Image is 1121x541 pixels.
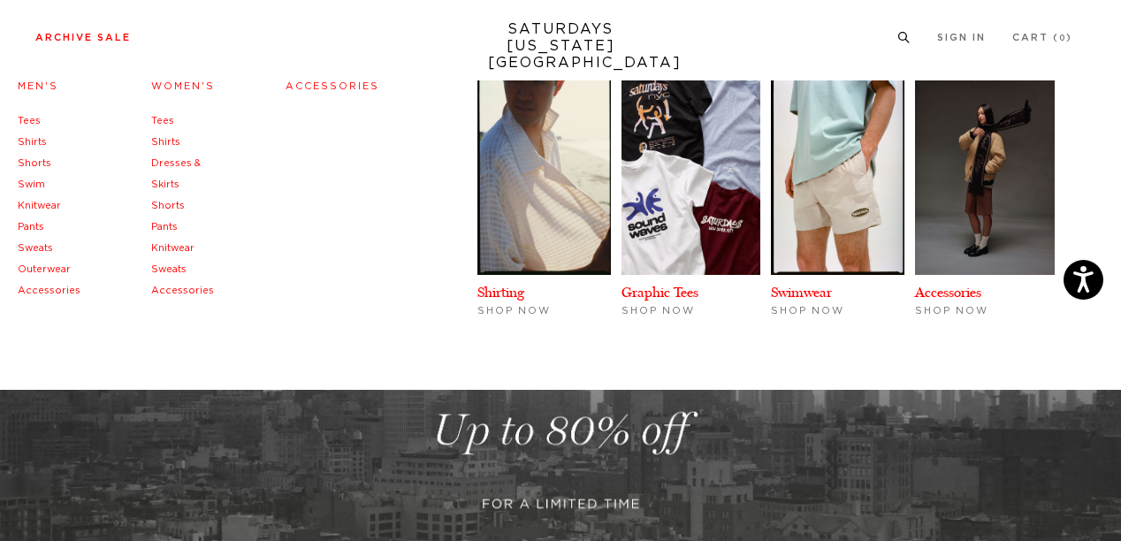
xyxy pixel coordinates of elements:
a: Sign In [937,33,986,42]
a: Archive Sale [35,33,131,42]
a: Shorts [151,201,185,210]
a: Women's [151,81,215,91]
a: Shirts [18,137,47,147]
a: Graphic Tees [622,284,698,301]
a: Cart (0) [1012,33,1072,42]
a: Knitwear [18,201,61,210]
a: Pants [151,222,178,232]
a: Dresses & Skirts [151,158,201,189]
a: Swimwear [771,284,832,301]
a: Accessories [151,286,214,295]
a: Shorts [18,158,51,168]
a: Men's [18,81,58,91]
a: Accessories [286,81,379,91]
a: Swim [18,179,45,189]
a: Shirts [151,137,180,147]
a: Tees [151,116,174,126]
a: Tees [18,116,41,126]
a: Outerwear [18,264,71,274]
a: Shirting [477,284,524,301]
a: Pants [18,222,44,232]
a: Accessories [18,286,80,295]
a: SATURDAYS[US_STATE][GEOGRAPHIC_DATA] [488,21,634,72]
a: Accessories [915,284,981,301]
a: Sweats [151,264,187,274]
small: 0 [1059,34,1066,42]
a: Sweats [18,243,53,253]
a: Knitwear [151,243,194,253]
